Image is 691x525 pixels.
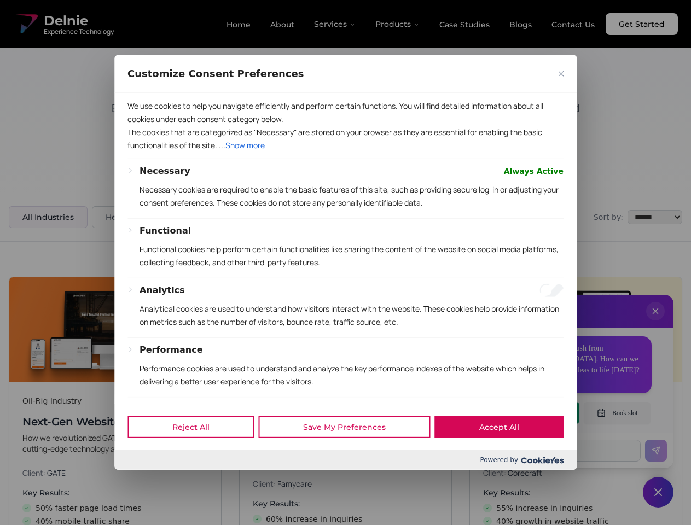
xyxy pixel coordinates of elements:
[558,71,564,77] img: Close
[127,416,254,438] button: Reject All
[140,165,190,178] button: Necessary
[521,457,564,464] img: Cookieyes logo
[114,450,577,470] div: Powered by
[434,416,564,438] button: Accept All
[225,139,265,152] button: Show more
[127,100,564,126] p: We use cookies to help you navigate efficiently and perform certain functions. You will find deta...
[140,183,564,209] p: Necessary cookies are required to enable the basic features of this site, such as providing secur...
[140,302,564,329] p: Analytical cookies are used to understand how visitors interact with the website. These cookies h...
[504,165,564,178] span: Always Active
[140,284,185,297] button: Analytics
[127,126,564,152] p: The cookies that are categorized as "Necessary" are stored on your browser as they are essential ...
[140,224,191,237] button: Functional
[127,67,304,80] span: Customize Consent Preferences
[258,416,430,438] button: Save My Preferences
[140,362,564,388] p: Performance cookies are used to understand and analyze the key performance indexes of the website...
[140,343,203,357] button: Performance
[140,243,564,269] p: Functional cookies help perform certain functionalities like sharing the content of the website o...
[539,284,564,297] input: Enable Analytics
